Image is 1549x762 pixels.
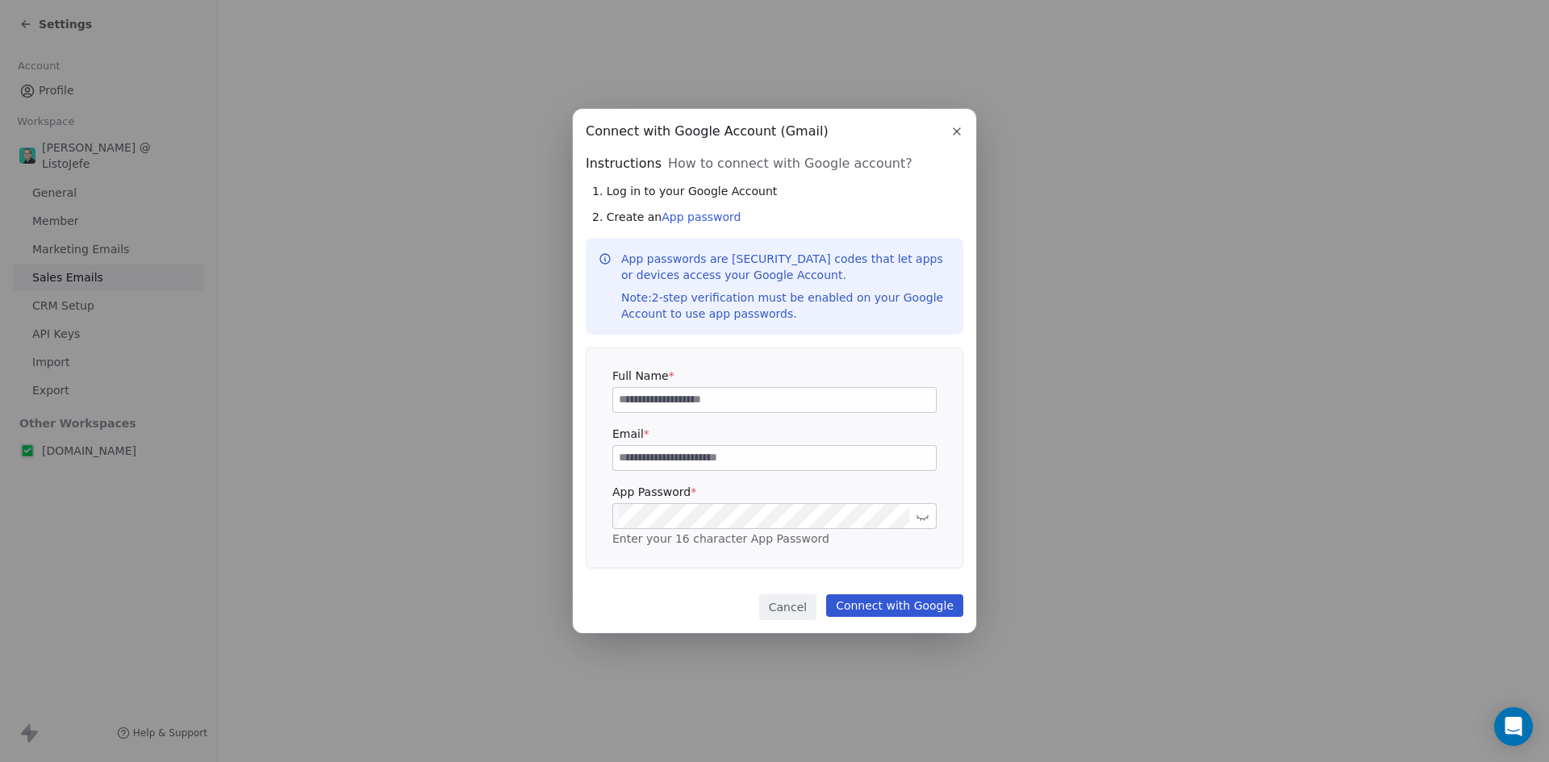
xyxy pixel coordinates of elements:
[826,594,963,617] button: Connect with Google
[621,291,652,304] span: Note:
[612,484,937,500] label: App Password
[586,154,662,173] span: Instructions
[621,251,950,322] p: App passwords are [SECURITY_DATA] codes that let apps or devices access your Google Account.
[612,368,937,384] label: Full Name
[592,209,741,225] span: 2. Create an
[612,532,829,545] span: Enter your 16 character App Password
[592,183,777,199] span: 1. Log in to your Google Account
[668,154,912,173] span: How to connect with Google account?
[586,122,829,141] span: Connect with Google Account (Gmail)
[662,210,741,223] a: App password
[621,289,950,322] div: 2-step verification must be enabled on your Google Account to use app passwords.
[612,426,937,442] label: Email
[759,594,816,620] button: Cancel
